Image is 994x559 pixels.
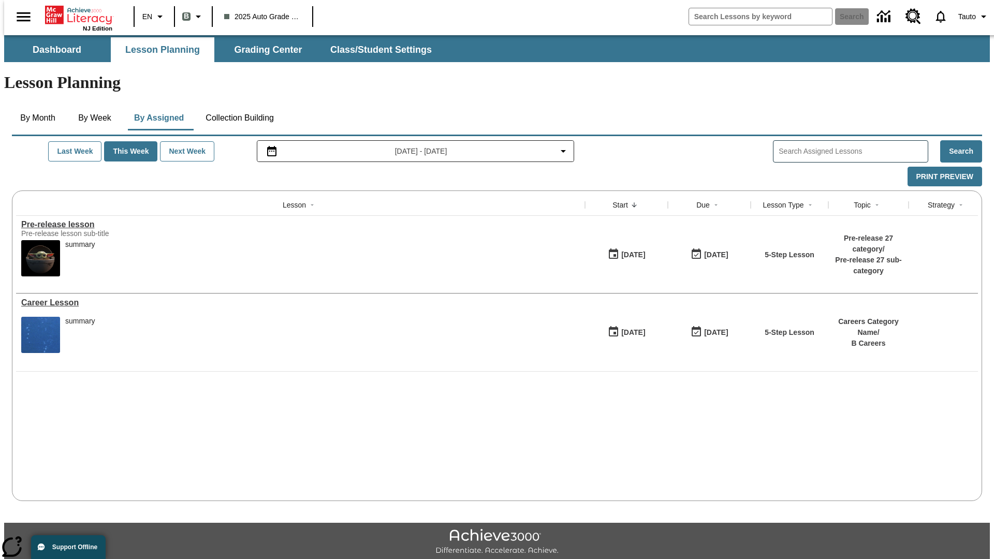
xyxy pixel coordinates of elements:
p: Careers Category Name / [834,316,903,338]
p: 5-Step Lesson [765,327,814,338]
a: Notifications [927,3,954,30]
button: Collection Building [197,106,282,130]
button: Sort [628,199,640,211]
div: [DATE] [621,248,645,261]
span: Grading Center [234,44,302,56]
a: Career Lesson, Lessons [21,298,580,307]
button: Next Week [160,141,214,161]
button: Boost Class color is gray green. Change class color [178,7,209,26]
button: Grading Center [216,37,320,62]
span: Lesson Planning [125,44,200,56]
button: 01/13/25: First time the lesson was available [604,322,649,342]
input: search field [689,8,832,25]
button: Sort [871,199,883,211]
button: 01/17/26: Last day the lesson can be accessed [687,322,732,342]
button: Last Week [48,141,101,161]
a: Pre-release lesson, Lessons [21,220,580,229]
h1: Lesson Planning [4,73,990,92]
div: SubNavbar [4,37,441,62]
button: Search [940,140,982,163]
div: Start [612,200,628,210]
button: By Assigned [126,106,192,130]
button: Sort [804,199,816,211]
p: 5-Step Lesson [765,249,814,260]
button: Language: EN, Select a language [138,7,171,26]
a: Data Center [871,3,899,31]
div: Pre-release lesson sub-title [21,229,177,238]
span: NJ Edition [83,25,112,32]
div: [DATE] [704,326,728,339]
div: [DATE] [704,248,728,261]
a: Home [45,5,112,25]
span: Tauto [958,11,976,22]
div: Due [696,200,710,210]
span: EN [142,11,152,22]
div: Strategy [928,200,955,210]
span: Support Offline [52,543,97,551]
button: 01/25/26: Last day the lesson can be accessed [687,245,732,264]
div: summary [65,240,95,276]
button: Class/Student Settings [322,37,440,62]
div: Lesson [283,200,306,210]
button: 01/22/25: First time the lesson was available [604,245,649,264]
span: B [184,10,189,23]
p: Pre-release 27 category / [834,233,903,255]
div: Pre-release lesson [21,220,580,229]
div: SubNavbar [4,35,990,62]
p: B Careers [834,338,903,349]
button: By Month [12,106,64,130]
div: Lesson Type [763,200,803,210]
div: summary [65,317,95,353]
a: Resource Center, Will open in new tab [899,3,927,31]
button: Dashboard [5,37,109,62]
button: This Week [104,141,157,161]
button: Sort [955,199,967,211]
div: summary [65,317,95,326]
button: Profile/Settings [954,7,994,26]
svg: Collapse Date Range Filter [557,145,569,157]
img: fish [21,317,60,353]
p: Pre-release 27 sub-category [834,255,903,276]
div: summary [65,240,95,249]
button: Sort [306,199,318,211]
img: Achieve3000 Differentiate Accelerate Achieve [435,529,559,555]
button: By Week [69,106,121,130]
span: [DATE] - [DATE] [395,146,447,157]
button: Select the date range menu item [261,145,570,157]
button: Sort [710,199,722,211]
img: hero alt text [21,240,60,276]
button: Lesson Planning [111,37,214,62]
span: Class/Student Settings [330,44,432,56]
span: Dashboard [33,44,81,56]
span: 2025 Auto Grade 1 B [224,11,301,22]
button: Support Offline [31,535,106,559]
div: Home [45,4,112,32]
div: Topic [854,200,871,210]
div: Career Lesson [21,298,580,307]
button: Print Preview [908,167,982,187]
button: Open side menu [8,2,39,32]
div: [DATE] [621,326,645,339]
input: Search Assigned Lessons [779,144,928,159]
